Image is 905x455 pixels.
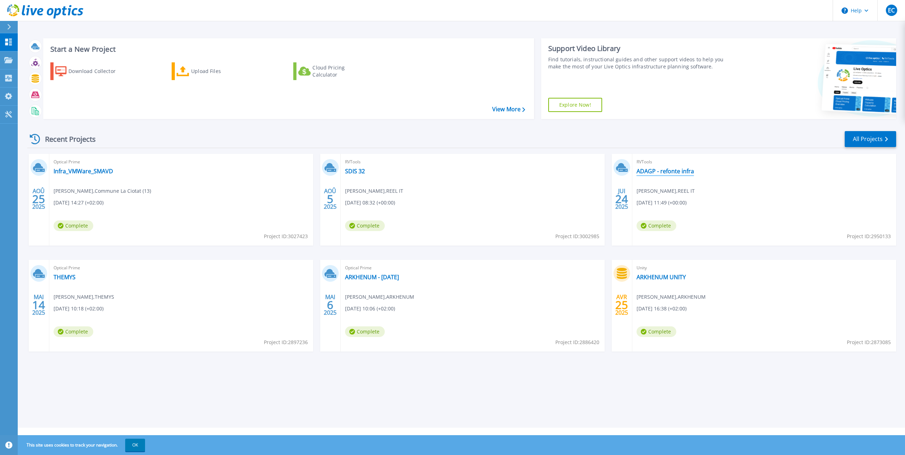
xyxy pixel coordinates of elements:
[845,131,896,147] a: All Projects
[888,7,895,13] span: EC
[637,264,892,272] span: Unity
[637,293,706,301] span: [PERSON_NAME] , ARKHENUM
[492,106,525,113] a: View More
[20,439,145,451] span: This site uses cookies to track your navigation.
[637,199,687,207] span: [DATE] 11:49 (+00:00)
[345,220,385,231] span: Complete
[68,64,125,78] div: Download Collector
[54,326,93,337] span: Complete
[345,187,403,195] span: [PERSON_NAME] , REEL IT
[345,274,399,281] a: ARKHENUM - [DATE]
[327,302,333,308] span: 6
[345,199,395,207] span: [DATE] 08:32 (+00:00)
[54,293,114,301] span: [PERSON_NAME] , THEMYS
[345,158,600,166] span: RVTools
[615,186,628,212] div: JUI 2025
[172,62,251,80] a: Upload Files
[125,439,145,451] button: OK
[50,45,525,53] h3: Start a New Project
[637,187,695,195] span: [PERSON_NAME] , REEL IT
[345,305,395,313] span: [DATE] 10:06 (+02:00)
[54,158,309,166] span: Optical Prime
[54,264,309,272] span: Optical Prime
[345,264,600,272] span: Optical Prime
[345,293,414,301] span: [PERSON_NAME] , ARKHENUM
[32,186,45,212] div: AOÛ 2025
[54,274,76,281] a: THEMYS
[637,274,686,281] a: ARKHENUM UNITY
[264,338,308,346] span: Project ID: 2897236
[191,64,248,78] div: Upload Files
[615,196,628,202] span: 24
[637,168,694,175] a: ADAGP - refonte infra
[555,338,599,346] span: Project ID: 2886420
[323,292,337,318] div: MAI 2025
[54,220,93,231] span: Complete
[32,302,45,308] span: 14
[327,196,333,202] span: 5
[54,168,113,175] a: Infra_VMWare_SMAVD
[637,305,687,313] span: [DATE] 16:38 (+02:00)
[27,130,105,148] div: Recent Projects
[54,187,151,195] span: [PERSON_NAME] , Commune La Ciotat (13)
[50,62,129,80] a: Download Collector
[637,326,676,337] span: Complete
[615,292,628,318] div: AVR 2025
[548,44,732,53] div: Support Video Library
[32,292,45,318] div: MAI 2025
[548,98,602,112] a: Explore Now!
[555,232,599,240] span: Project ID: 3002985
[847,232,891,240] span: Project ID: 2950133
[54,305,104,313] span: [DATE] 10:18 (+02:00)
[615,302,628,308] span: 25
[264,232,308,240] span: Project ID: 3027423
[54,199,104,207] span: [DATE] 14:27 (+02:00)
[345,168,365,175] a: SDIS 32
[293,62,372,80] a: Cloud Pricing Calculator
[32,196,45,202] span: 25
[847,338,891,346] span: Project ID: 2873085
[548,56,732,70] div: Find tutorials, instructional guides and other support videos to help you make the most of your L...
[312,64,369,78] div: Cloud Pricing Calculator
[323,186,337,212] div: AOÛ 2025
[345,326,385,337] span: Complete
[637,158,892,166] span: RVTools
[637,220,676,231] span: Complete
